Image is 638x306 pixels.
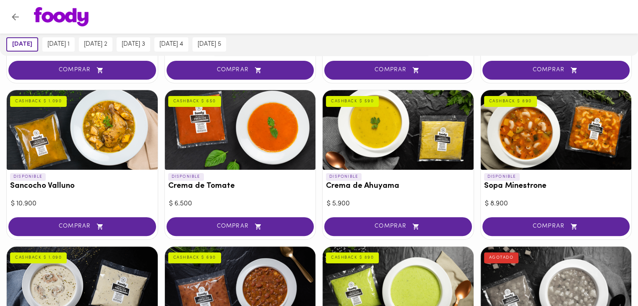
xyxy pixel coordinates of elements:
div: Crema de Tomate [165,90,316,170]
span: [DATE] 2 [84,41,107,48]
div: CASHBACK $ 890 [326,252,379,263]
span: [DATE] 4 [159,41,183,48]
h3: Crema de Ahuyama [326,182,470,191]
span: COMPRAR [335,223,461,230]
div: CASHBACK $ 1.090 [10,96,67,107]
button: [DATE] 4 [154,37,188,52]
button: COMPRAR [167,61,314,80]
div: CASHBACK $ 1.090 [10,252,67,263]
button: COMPRAR [482,217,630,236]
button: COMPRAR [324,217,472,236]
button: [DATE] [6,37,38,52]
button: [DATE] 5 [193,37,226,52]
div: Sancocho Valluno [7,90,158,170]
div: CASHBACK $ 650 [168,96,221,107]
span: [DATE] [12,41,32,48]
span: COMPRAR [493,67,620,74]
iframe: Messagebird Livechat Widget [589,257,630,298]
button: [DATE] 1 [42,37,75,52]
span: [DATE] 3 [122,41,145,48]
p: DISPONIBLE [168,173,204,181]
h3: Sopa Minestrone [484,182,628,191]
button: COMPRAR [167,217,314,236]
div: $ 5.900 [327,199,469,209]
span: COMPRAR [177,67,304,74]
p: DISPONIBLE [326,173,362,181]
span: [DATE] 1 [47,41,70,48]
p: DISPONIBLE [10,173,46,181]
div: Sopa Minestrone [481,90,632,170]
h3: Sancocho Valluno [10,182,154,191]
button: [DATE] 2 [79,37,112,52]
button: COMPRAR [8,61,156,80]
div: $ 10.900 [11,199,154,209]
button: COMPRAR [8,217,156,236]
h3: Crema de Tomate [168,182,312,191]
button: COMPRAR [324,61,472,80]
button: COMPRAR [482,61,630,80]
span: COMPRAR [493,223,620,230]
img: logo.png [34,7,89,26]
div: CASHBACK $ 890 [484,96,537,107]
span: COMPRAR [19,67,146,74]
div: CASHBACK $ 590 [326,96,379,107]
div: Crema de Ahuyama [323,90,474,170]
button: [DATE] 3 [117,37,150,52]
span: COMPRAR [177,223,304,230]
div: CASHBACK $ 690 [168,252,221,263]
div: $ 6.500 [169,199,312,209]
span: COMPRAR [19,223,146,230]
div: AGOTADO [484,252,519,263]
span: [DATE] 5 [198,41,221,48]
span: COMPRAR [335,67,461,74]
button: Volver [5,7,26,27]
p: DISPONIBLE [484,173,520,181]
div: $ 8.900 [485,199,628,209]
